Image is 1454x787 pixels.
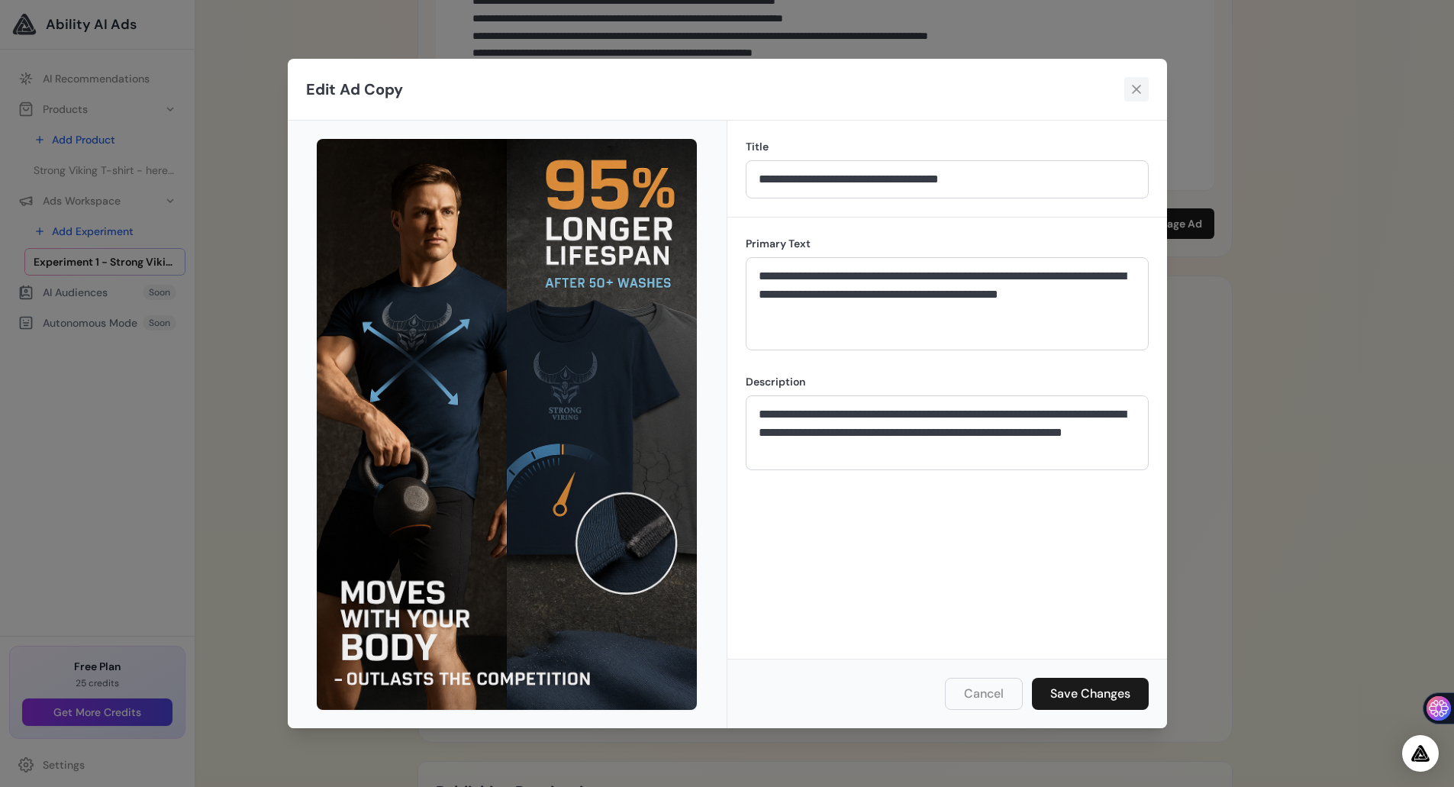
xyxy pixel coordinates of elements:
button: Save Changes [1032,678,1149,710]
img: Ad Media [317,139,697,709]
label: Primary Text [746,236,1149,251]
button: Cancel [945,678,1023,710]
label: Title [746,139,1149,154]
h2: Edit Ad Copy [306,79,403,100]
div: Open Intercom Messenger [1402,735,1439,772]
label: Description [746,374,1149,389]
